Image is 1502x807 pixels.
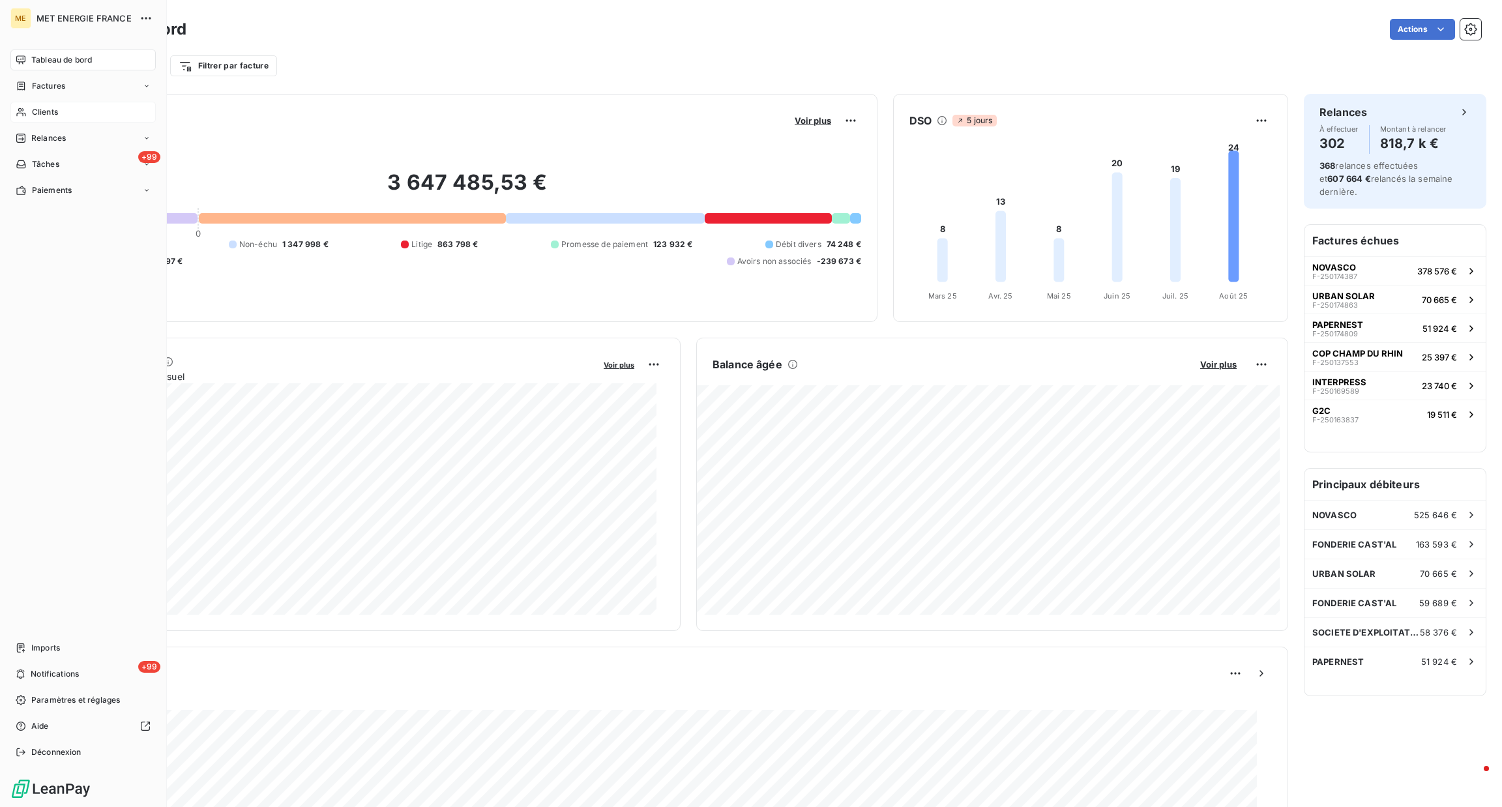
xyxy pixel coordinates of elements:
span: 59 689 € [1419,598,1457,608]
span: FONDERIE CAST'AL [1312,539,1396,550]
span: 0 [196,228,201,239]
img: Logo LeanPay [10,778,91,799]
h6: DSO [909,113,932,128]
span: G2C [1312,405,1331,416]
span: 123 932 € [653,239,692,250]
h6: Relances [1319,104,1367,120]
a: Tableau de bord [10,50,156,70]
span: Imports [31,642,60,654]
span: Tableau de bord [31,54,92,66]
a: Imports [10,638,156,658]
span: 1 347 998 € [282,239,329,250]
span: Promesse de paiement [561,239,648,250]
span: 19 511 € [1427,409,1457,420]
span: Voir plus [604,360,634,370]
h6: Principaux débiteurs [1304,469,1486,500]
button: NOVASCOF-250174387378 576 € [1304,256,1486,285]
tspan: Août 25 [1219,291,1248,301]
span: URBAN SOLAR [1312,291,1375,301]
a: Relances [10,128,156,149]
span: 5 jours [952,115,996,126]
span: 525 646 € [1414,510,1457,520]
span: INTERPRESS [1312,377,1366,387]
span: Factures [32,80,65,92]
a: Factures [10,76,156,96]
span: PAPERNEST [1312,656,1364,667]
tspan: Juil. 25 [1162,291,1188,301]
span: 58 376 € [1420,627,1457,638]
span: -239 673 € [817,256,862,267]
span: 378 576 € [1417,266,1457,276]
span: F-250174863 [1312,301,1358,309]
button: Actions [1390,19,1455,40]
button: PAPERNESTF-25017480951 924 € [1304,314,1486,342]
span: PAPERNEST [1312,319,1363,330]
button: Voir plus [1196,359,1241,370]
span: 25 397 € [1422,352,1457,362]
span: Notifications [31,668,79,680]
span: Relances [31,132,66,144]
button: COP CHAMP DU RHINF-25013755325 397 € [1304,342,1486,371]
a: Aide [10,716,156,737]
span: 863 798 € [437,239,478,250]
span: Avoirs non associés [737,256,812,267]
span: 163 593 € [1416,539,1457,550]
h6: Factures échues [1304,225,1486,256]
tspan: Mai 25 [1047,291,1071,301]
div: ME [10,8,31,29]
tspan: Juin 25 [1104,291,1130,301]
span: Paramètres et réglages [31,694,120,706]
a: Paiements [10,180,156,201]
span: 70 665 € [1422,295,1457,305]
span: Litige [411,239,432,250]
span: 607 664 € [1327,173,1370,184]
a: +99Tâches [10,154,156,175]
span: 70 665 € [1420,568,1457,579]
span: NOVASCO [1312,510,1357,520]
span: URBAN SOLAR [1312,568,1376,579]
span: Paiements [32,184,72,196]
button: URBAN SOLARF-25017486370 665 € [1304,285,1486,314]
span: FONDERIE CAST'AL [1312,598,1396,608]
span: Clients [32,106,58,118]
button: Voir plus [600,359,638,370]
span: 368 [1319,160,1335,171]
span: SOCIETE D'EXPLOITATION DES MARCHES COMMUNAUX [1312,627,1420,638]
button: INTERPRESSF-25016958923 740 € [1304,371,1486,400]
span: Tâches [32,158,59,170]
h6: Balance âgée [713,357,782,372]
button: Voir plus [791,115,835,126]
iframe: Intercom live chat [1458,763,1489,794]
span: relances effectuées et relancés la semaine dernière. [1319,160,1453,197]
span: MET ENERGIE FRANCE [37,13,132,23]
span: Aide [31,720,49,732]
tspan: Avr. 25 [988,291,1012,301]
span: 74 248 € [827,239,861,250]
span: Déconnexion [31,746,81,758]
span: 51 924 € [1422,323,1457,334]
span: 51 924 € [1421,656,1457,667]
span: F-250169589 [1312,387,1359,395]
span: Non-échu [239,239,277,250]
button: Filtrer par facture [170,55,277,76]
span: F-250137553 [1312,359,1359,366]
span: 23 740 € [1422,381,1457,391]
span: F-250163837 [1312,416,1359,424]
span: COP CHAMP DU RHIN [1312,348,1403,359]
h4: 302 [1319,133,1359,154]
span: +99 [138,661,160,673]
span: NOVASCO [1312,262,1356,272]
span: Débit divers [776,239,821,250]
span: Voir plus [795,115,831,126]
h2: 3 647 485,53 € [74,169,861,209]
span: À effectuer [1319,125,1359,133]
a: Paramètres et réglages [10,690,156,711]
a: Clients [10,102,156,123]
button: G2CF-25016383719 511 € [1304,400,1486,428]
span: Chiffre d'affaires mensuel [74,370,595,383]
span: Voir plus [1200,359,1237,370]
span: F-250174387 [1312,272,1357,280]
span: Montant à relancer [1380,125,1447,133]
h4: 818,7 k € [1380,133,1447,154]
tspan: Mars 25 [928,291,957,301]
